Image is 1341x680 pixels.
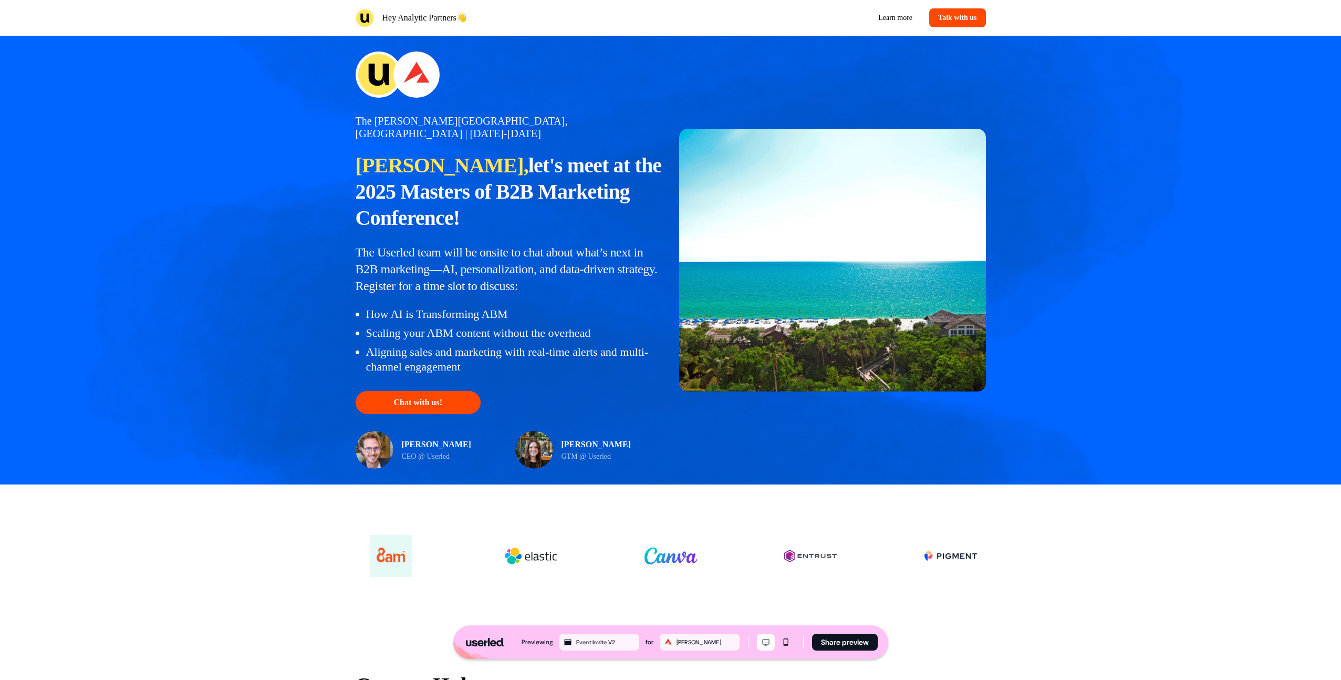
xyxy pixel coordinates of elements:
div: [PERSON_NAME] [677,637,737,647]
p: [PERSON_NAME] [562,438,631,451]
button: Talk with us [929,8,985,27]
button: Share preview [812,634,878,651]
p: let's meet at the 2025 Masters of B2B Marketing Conference! [356,152,662,231]
p: Hey Analytic Partners👋 [382,12,467,24]
div: Event Invite V2 [576,637,637,647]
button: Mobile mode [777,634,795,651]
button: Learn more [870,8,921,27]
button: Desktop mode [757,634,775,651]
p: How AI is Transforming ABM [366,307,662,322]
p: CEO @ Userled [402,451,471,462]
p: [PERSON_NAME] [402,438,471,451]
p: Scaling your ABM content without the overhead [366,326,662,341]
div: for [646,637,653,647]
p: The [PERSON_NAME][GEOGRAPHIC_DATA], [GEOGRAPHIC_DATA] | [DATE]-[DATE] [356,115,662,140]
span: [PERSON_NAME], [356,153,528,177]
div: Previewing [522,637,553,647]
p: The Userled team will be onsite to chat about what’s next in B2B marketing—AI, personalization, a... [356,244,662,294]
p: GTM @ Userled [562,451,631,462]
p: Aligning sales and marketing with real-time alerts and multi-channel engagement [366,345,662,374]
button: Chat with us! [356,391,481,414]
